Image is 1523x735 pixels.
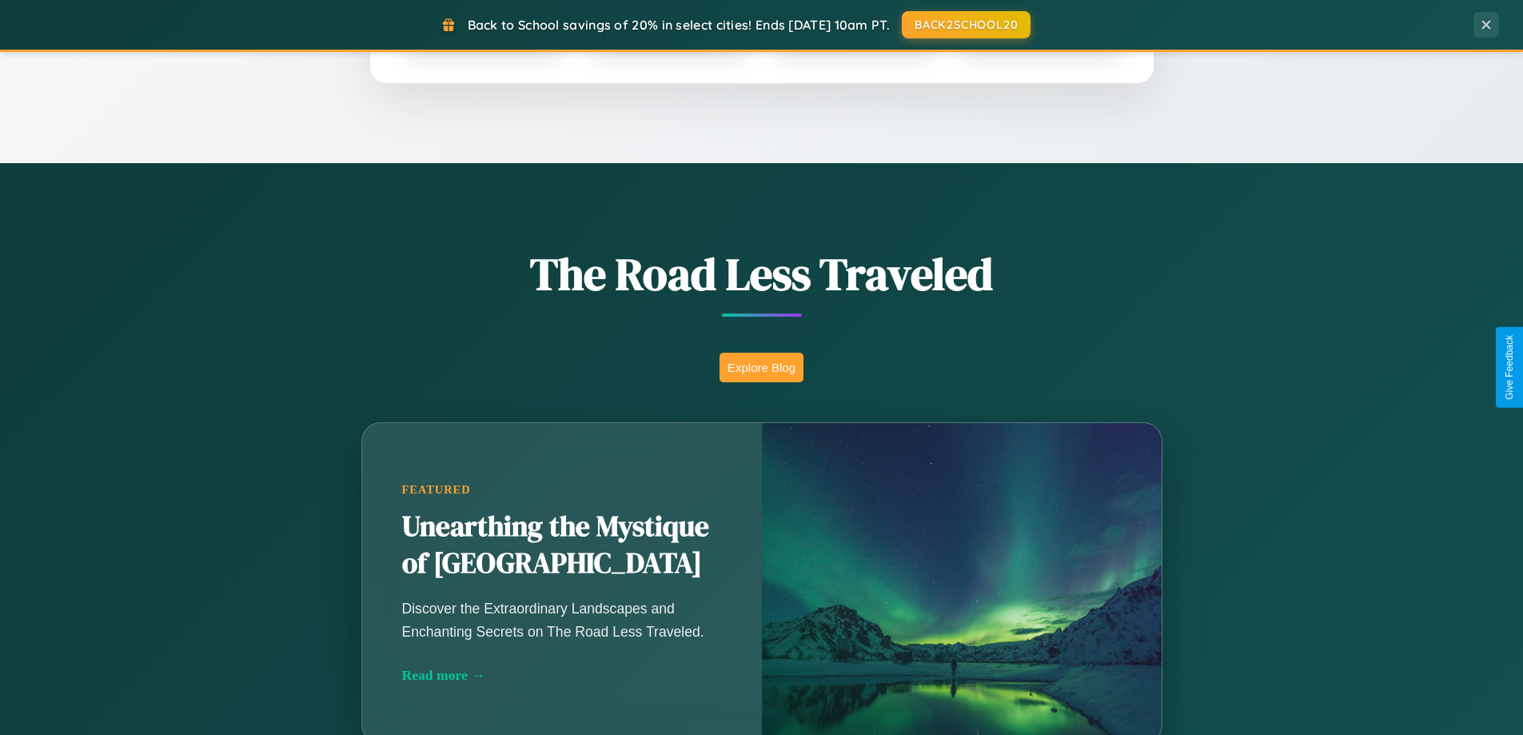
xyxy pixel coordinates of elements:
[1504,335,1515,400] div: Give Feedback
[282,243,1242,305] h1: The Road Less Traveled
[402,509,722,582] h2: Unearthing the Mystique of [GEOGRAPHIC_DATA]
[402,483,722,497] div: Featured
[902,11,1031,38] button: BACK2SCHOOL20
[402,597,722,642] p: Discover the Extraordinary Landscapes and Enchanting Secrets on The Road Less Traveled.
[402,667,722,684] div: Read more →
[720,353,803,382] button: Explore Blog
[468,17,890,33] span: Back to School savings of 20% in select cities! Ends [DATE] 10am PT.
